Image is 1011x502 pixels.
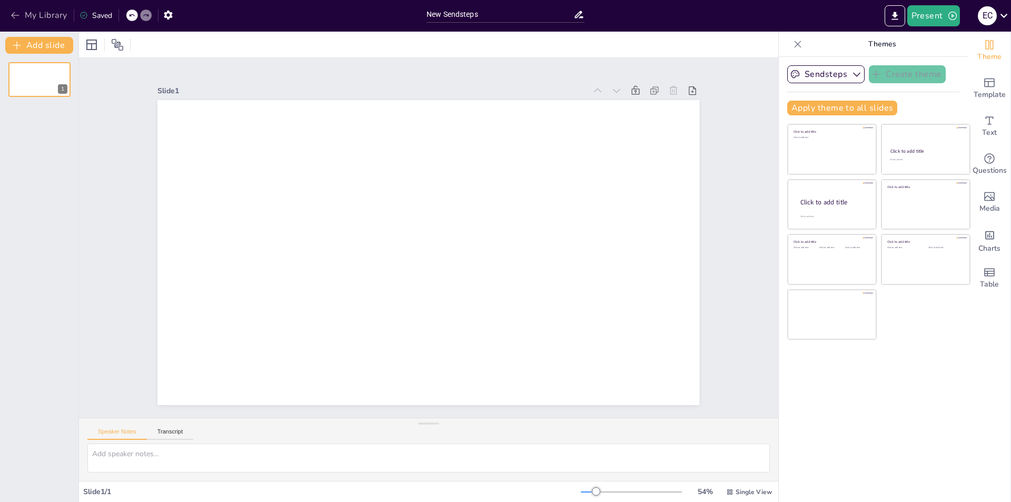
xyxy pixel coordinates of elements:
div: Click to add title [794,130,869,134]
div: Click to add text [794,247,817,249]
button: Create theme [869,65,946,83]
div: Click to add body [800,215,867,218]
p: Themes [806,32,958,57]
div: Get real-time input from your audience [968,145,1010,183]
span: Questions [973,165,1007,176]
div: Click to add title [887,184,963,189]
div: Add text boxes [968,107,1010,145]
div: Click to add text [794,136,869,139]
button: Present [907,5,960,26]
div: Click to add title [794,240,869,244]
span: Charts [978,243,1000,254]
div: Click to add text [819,247,843,249]
button: Speaker Notes [87,428,147,440]
div: Layout [83,36,100,53]
span: Table [980,279,999,290]
span: Single View [736,488,772,496]
div: 1 [8,62,71,97]
span: Position [111,38,124,51]
div: Click to add title [800,198,868,207]
button: Export to PowerPoint [885,5,905,26]
button: My Library [8,7,72,24]
div: Click to add title [887,240,963,244]
button: Add slide [5,37,73,54]
div: E C [978,6,997,25]
div: Add ready made slides [968,70,1010,107]
div: 1 [58,84,67,94]
div: Click to add title [890,148,960,154]
div: Change the overall theme [968,32,1010,70]
input: Insert title [427,7,573,22]
span: Template [974,89,1006,101]
div: Add charts and graphs [968,221,1010,259]
div: Saved [80,11,112,21]
div: 54 % [692,487,718,497]
div: Add a table [968,259,1010,297]
div: Slide 1 / 1 [83,487,581,497]
div: Add images, graphics, shapes or video [968,183,1010,221]
div: Click to add text [845,247,869,249]
button: E C [978,5,997,26]
button: Sendsteps [787,65,865,83]
div: Click to add text [887,247,920,249]
div: Click to add text [928,247,962,249]
div: Click to add text [890,159,960,161]
div: Slide 1 [157,85,586,95]
span: Media [979,203,1000,214]
span: Theme [977,51,1002,63]
span: Text [982,127,997,139]
button: Transcript [147,428,194,440]
button: Apply theme to all slides [787,101,897,115]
